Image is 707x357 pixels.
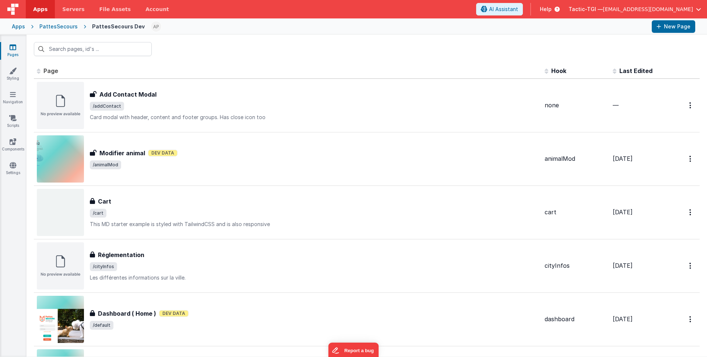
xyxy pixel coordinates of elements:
span: [EMAIL_ADDRESS][DOMAIN_NAME] [603,6,693,13]
span: AI Assistant [489,6,518,13]
span: Help [540,6,552,13]
div: dashboard [545,315,607,323]
button: Options [685,258,697,273]
h3: Modifier animal [99,149,145,157]
span: Servers [62,6,84,13]
span: Tactic-TGI — [569,6,603,13]
div: cityInfos [545,261,607,270]
h3: Cart [98,197,111,206]
span: [DATE] [613,315,633,323]
button: Options [685,98,697,113]
button: Tactic-TGI — [EMAIL_ADDRESS][DOMAIN_NAME] [569,6,701,13]
span: [DATE] [613,155,633,162]
span: Page [43,67,58,74]
button: Options [685,312,697,327]
input: Search pages, id's ... [34,42,152,56]
span: /addContact [90,102,124,111]
div: Apps [12,23,25,30]
button: New Page [652,20,695,33]
span: /default [90,321,113,330]
span: [DATE] [613,262,633,269]
span: — [613,101,619,109]
span: Apps [33,6,48,13]
span: /cart [90,209,106,218]
span: Dev Data [148,150,177,156]
div: none [545,101,607,110]
p: Les différentes informations sur la ville. [90,274,539,281]
div: cart [545,208,607,216]
p: This MD starter example is styled with TailwindCSS and is also responsive [90,221,539,228]
span: File Assets [99,6,131,13]
h3: Dashboard ( Home ) [98,309,156,318]
h3: Réglementation [98,250,144,259]
span: Hook [551,67,566,74]
div: animalMod [545,155,607,163]
h3: Add Contact Modal [99,90,156,99]
img: c78abd8586fb0502950fd3f28e86ae42 [151,21,161,32]
span: Last Edited [619,67,653,74]
span: /cityInfos [90,262,117,271]
div: PattesSecours [39,23,78,30]
button: AI Assistant [476,3,523,15]
p: Card modal with header, content and footer groups. Has close icon too [90,114,539,121]
span: [DATE] [613,208,633,216]
span: Dev Data [159,310,189,317]
button: Options [685,151,697,166]
button: Options [685,205,697,220]
span: /animalMod [90,160,121,169]
div: PattesSecours Dev [92,23,145,30]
